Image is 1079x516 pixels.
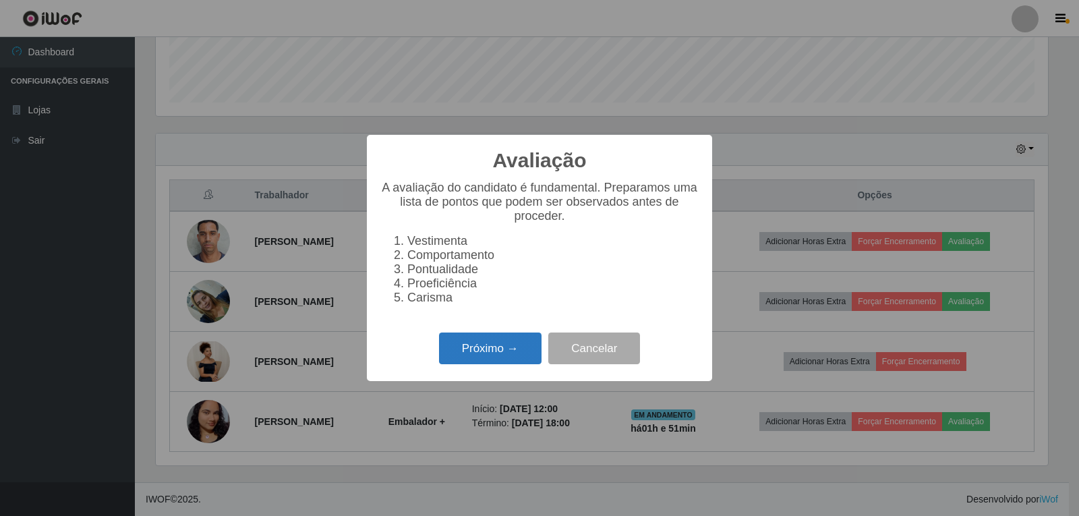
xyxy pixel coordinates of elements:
[407,234,699,248] li: Vestimenta
[407,262,699,277] li: Pontualidade
[493,148,587,173] h2: Avaliação
[407,248,699,262] li: Comportamento
[380,181,699,223] p: A avaliação do candidato é fundamental. Preparamos uma lista de pontos que podem ser observados a...
[439,333,542,364] button: Próximo →
[407,291,699,305] li: Carisma
[407,277,699,291] li: Proeficiência
[548,333,640,364] button: Cancelar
